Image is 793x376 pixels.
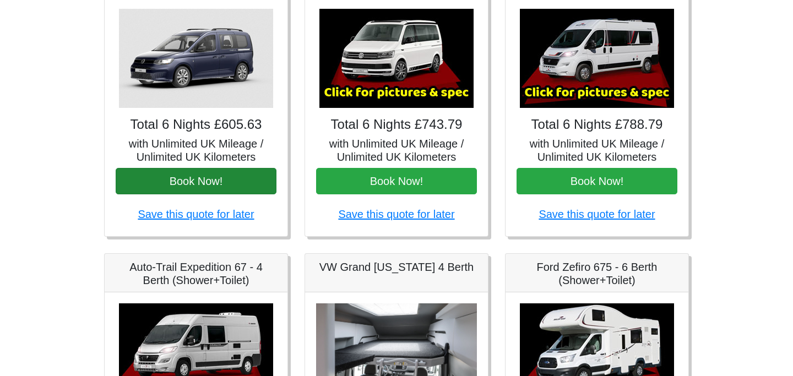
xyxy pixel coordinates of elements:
h4: Total 6 Nights £605.63 [116,117,276,133]
button: Book Now! [116,168,276,194]
button: Book Now! [517,168,677,194]
h5: VW Grand [US_STATE] 4 Berth [316,260,477,274]
a: Save this quote for later [338,208,454,220]
img: VW Caddy California Maxi [119,9,273,108]
h4: Total 6 Nights £743.79 [316,117,477,133]
img: Auto-Trail Expedition 66 - 2 Berth (Shower+Toilet) [520,9,674,108]
h5: with Unlimited UK Mileage / Unlimited UK Kilometers [517,137,677,164]
button: Book Now! [316,168,477,194]
h5: Ford Zefiro 675 - 6 Berth (Shower+Toilet) [517,260,677,287]
h4: Total 6 Nights £788.79 [517,117,677,133]
img: VW California Ocean T6.1 (Auto, Awning) [319,9,474,108]
h5: with Unlimited UK Mileage / Unlimited UK Kilometers [316,137,477,164]
h5: with Unlimited UK Mileage / Unlimited UK Kilometers [116,137,276,164]
h5: Auto-Trail Expedition 67 - 4 Berth (Shower+Toilet) [116,260,276,287]
a: Save this quote for later [539,208,655,220]
a: Save this quote for later [138,208,254,220]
